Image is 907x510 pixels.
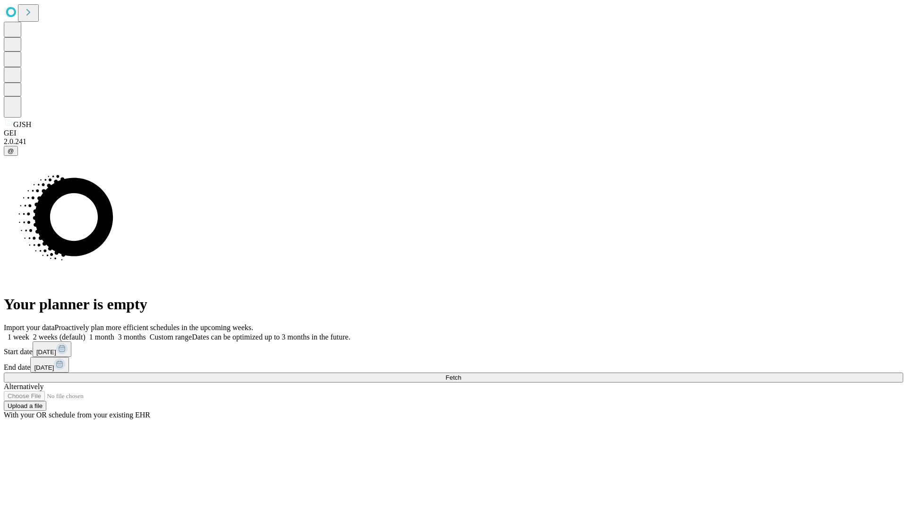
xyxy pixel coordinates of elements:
span: 1 month [89,333,114,341]
div: Start date [4,341,903,357]
button: @ [4,146,18,156]
h1: Your planner is empty [4,296,903,313]
button: Upload a file [4,401,46,411]
span: Import your data [4,323,55,331]
div: End date [4,357,903,373]
span: Custom range [150,333,192,341]
span: [DATE] [34,364,54,371]
span: 1 week [8,333,29,341]
button: [DATE] [33,341,71,357]
span: With your OR schedule from your existing EHR [4,411,150,419]
div: GEI [4,129,903,137]
span: 2 weeks (default) [33,333,86,341]
span: [DATE] [36,348,56,356]
span: Dates can be optimized up to 3 months in the future. [192,333,350,341]
button: [DATE] [30,357,69,373]
span: @ [8,147,14,154]
div: 2.0.241 [4,137,903,146]
span: Alternatively [4,382,43,391]
button: Fetch [4,373,903,382]
span: GJSH [13,120,31,128]
span: Fetch [445,374,461,381]
span: Proactively plan more efficient schedules in the upcoming weeks. [55,323,253,331]
span: 3 months [118,333,146,341]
